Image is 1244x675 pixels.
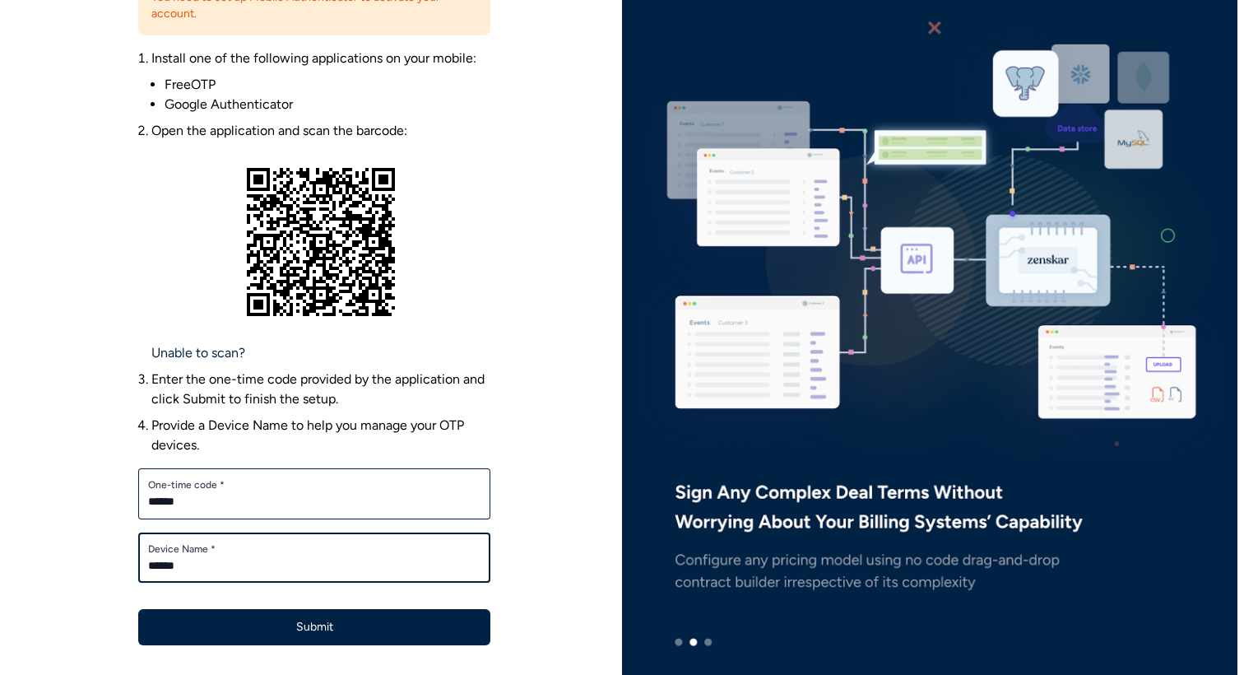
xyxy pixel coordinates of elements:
[151,343,245,363] a: Unable to scan?
[220,141,422,343] img: Figure: Barcode
[151,370,490,409] li: Enter the one-time code provided by the application and click Submit to finish the setup.
[165,75,490,95] li: FreeOTP
[151,121,490,141] p: Open the application and scan the barcode:
[151,416,490,455] li: Provide a Device Name to help you manage your OTP devices.
[138,609,490,645] button: Submit
[148,478,480,491] label: One-time code *
[165,95,490,114] li: Google Authenticator
[151,49,490,68] p: Install one of the following applications on your mobile:
[148,542,480,556] label: Device Name *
